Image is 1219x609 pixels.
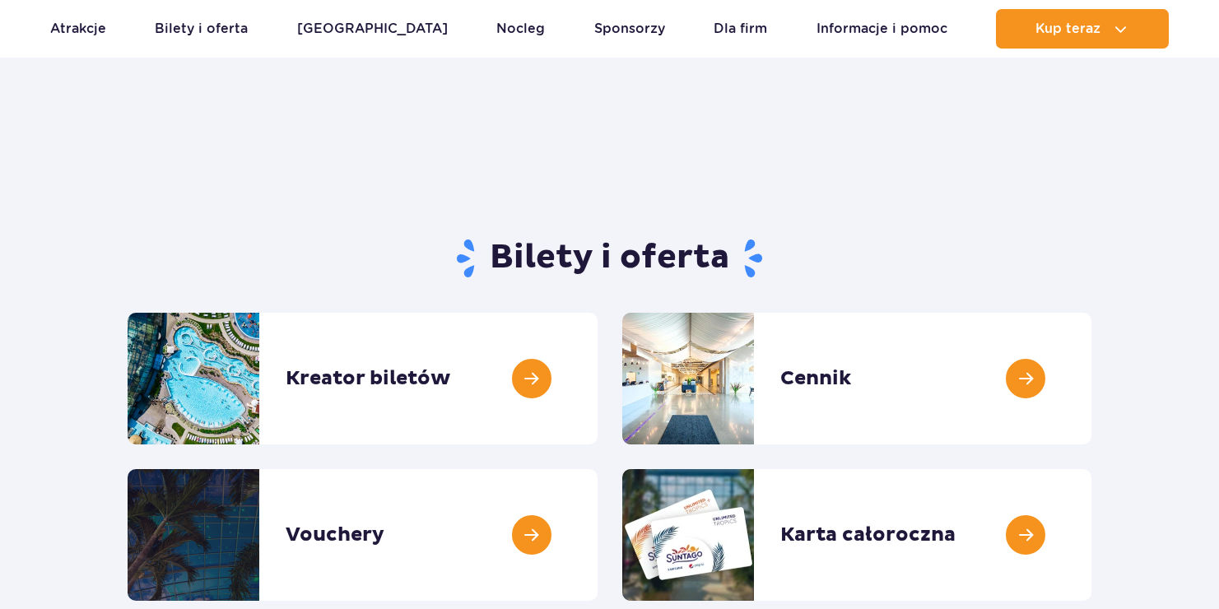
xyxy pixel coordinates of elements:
[297,9,448,49] a: [GEOGRAPHIC_DATA]
[128,237,1091,280] h1: Bilety i oferta
[1035,21,1100,36] span: Kup teraz
[817,9,947,49] a: Informacje i pomoc
[594,9,665,49] a: Sponsorzy
[714,9,767,49] a: Dla firm
[155,9,248,49] a: Bilety i oferta
[996,9,1169,49] button: Kup teraz
[50,9,106,49] a: Atrakcje
[496,9,545,49] a: Nocleg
